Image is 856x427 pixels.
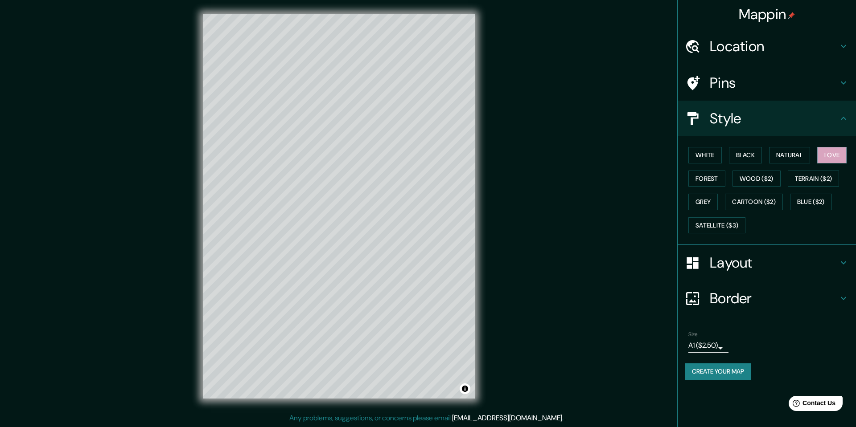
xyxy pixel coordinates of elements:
button: Wood ($2) [733,171,781,187]
iframe: Help widget launcher [777,392,846,417]
button: Blue ($2) [790,194,832,210]
a: [EMAIL_ADDRESS][DOMAIN_NAME] [452,413,562,423]
div: Pins [678,65,856,101]
button: Terrain ($2) [788,171,840,187]
button: Create your map [685,363,751,380]
h4: Location [710,37,838,55]
div: . [565,413,567,423]
label: Size [688,331,698,338]
h4: Layout [710,254,838,272]
button: Grey [688,194,718,210]
button: Toggle attribution [460,383,470,394]
button: White [688,147,722,163]
div: Border [678,281,856,316]
div: Location [678,28,856,64]
button: Satellite ($3) [688,217,745,234]
div: . [564,413,565,423]
h4: Mappin [739,5,795,23]
button: Cartoon ($2) [725,194,783,210]
div: Layout [678,245,856,281]
button: Love [817,147,847,163]
button: Forest [688,171,725,187]
h4: Pins [710,74,838,92]
h4: Style [710,110,838,127]
button: Black [729,147,762,163]
div: A1 ($2.50) [688,338,728,353]
img: pin-icon.png [788,12,795,19]
p: Any problems, suggestions, or concerns please email . [289,413,564,423]
h4: Border [710,289,838,307]
button: Natural [769,147,810,163]
div: Style [678,101,856,136]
